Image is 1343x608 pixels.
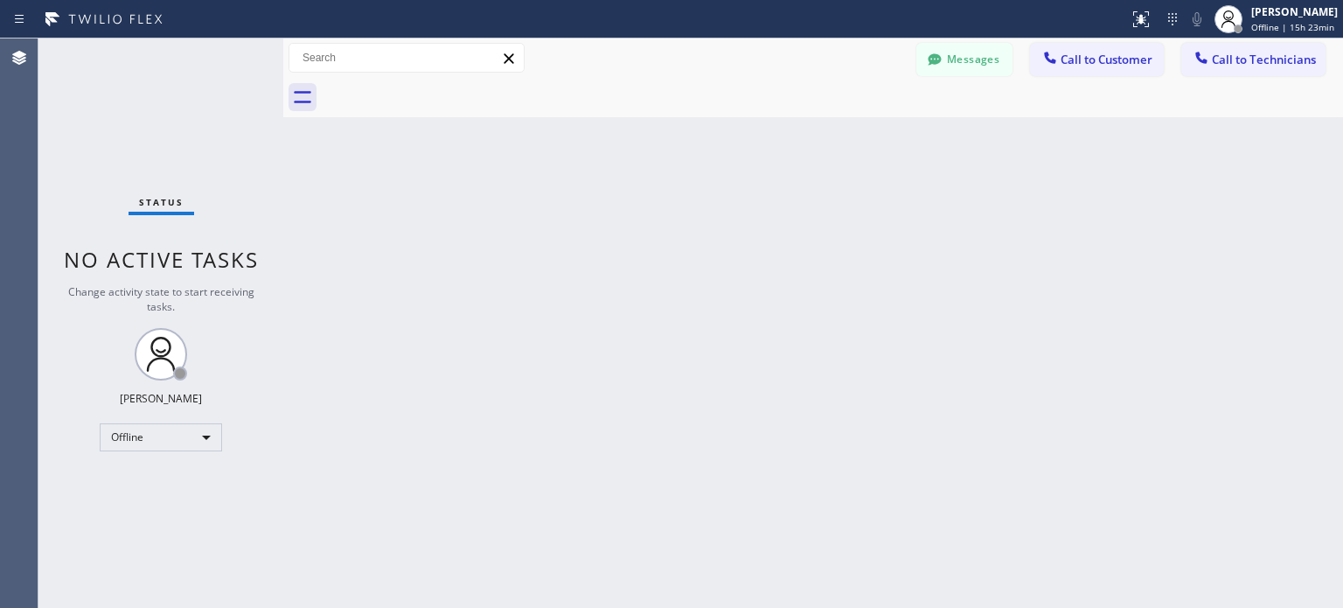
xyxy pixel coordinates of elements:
button: Call to Technicians [1181,43,1326,76]
span: Status [139,196,184,208]
span: Offline | 15h 23min [1251,21,1334,33]
span: Call to Technicians [1212,52,1316,67]
span: No active tasks [64,245,259,274]
div: [PERSON_NAME] [120,391,202,406]
button: Mute [1185,7,1209,31]
input: Search [289,44,524,72]
button: Call to Customer [1030,43,1164,76]
button: Messages [916,43,1012,76]
div: Offline [100,423,222,451]
span: Call to Customer [1061,52,1152,67]
span: Change activity state to start receiving tasks. [68,284,254,314]
div: [PERSON_NAME] [1251,4,1338,19]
